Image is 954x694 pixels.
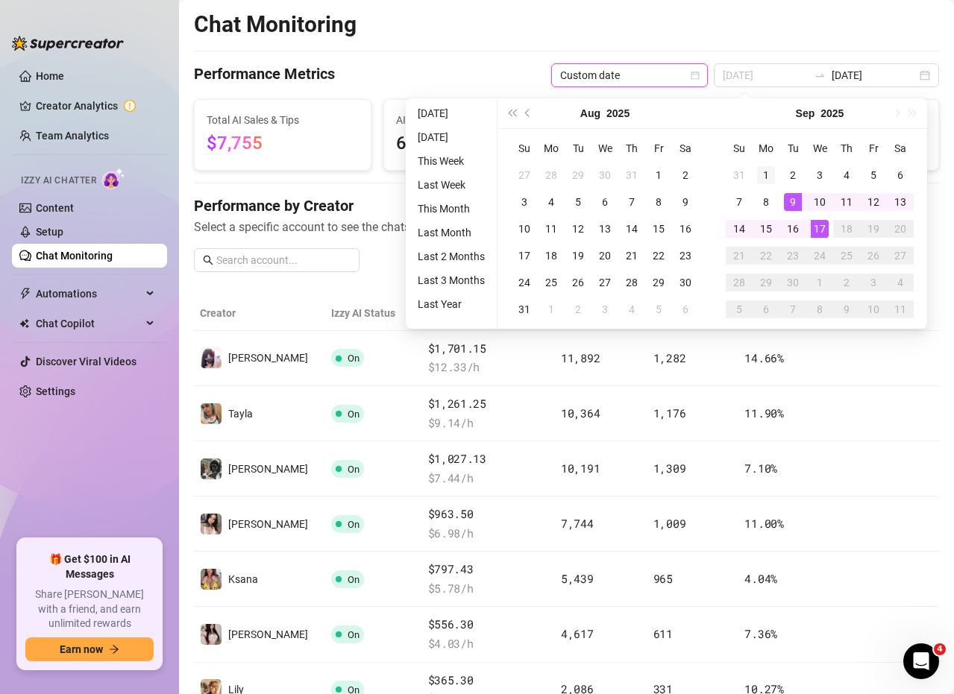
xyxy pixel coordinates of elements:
span: Chat Copilot [36,312,142,335]
td: 2025-09-30 [779,269,806,296]
div: 27 [596,274,614,291]
td: 2025-09-27 [887,242,914,269]
div: 9 [677,193,694,211]
img: Naomi [201,624,222,645]
a: Team Analytics [36,130,109,142]
th: Creator [194,296,325,331]
div: 13 [596,220,614,238]
td: 2025-09-08 [753,189,779,215]
div: 1 [650,166,668,184]
th: Su [726,135,753,162]
th: Fr [860,135,887,162]
td: 2025-09-04 [618,296,645,323]
div: 20 [891,220,909,238]
div: 2 [677,166,694,184]
div: 2 [784,166,802,184]
div: 12 [864,193,882,211]
td: 2025-07-27 [511,162,538,189]
td: 2025-09-24 [806,242,833,269]
td: 2025-10-05 [726,296,753,323]
span: 5,439 [561,571,594,586]
span: [PERSON_NAME] [228,463,308,475]
div: 25 [542,274,560,291]
span: to [814,69,826,81]
button: Choose a year [606,98,630,128]
td: 2025-09-15 [753,215,779,242]
td: 2025-09-29 [753,269,779,296]
span: $ 4.03 /h [428,635,550,653]
div: 14 [623,220,641,238]
div: 15 [650,220,668,238]
span: 1,009 [653,516,686,531]
td: 2025-10-06 [753,296,779,323]
span: $365.30 [428,672,550,690]
td: 2025-09-11 [833,189,860,215]
td: 2025-09-10 [806,189,833,215]
td: 2025-08-25 [538,269,565,296]
iframe: Intercom live chat [903,643,939,679]
div: 11 [542,220,560,238]
img: Chat Copilot [19,318,29,329]
td: 2025-08-03 [511,189,538,215]
span: On [348,353,360,364]
th: Mo [538,135,565,162]
img: Ayumi [201,347,222,368]
div: 6 [891,166,909,184]
span: $797.43 [428,561,550,578]
img: Tayla [201,403,222,424]
h4: Performance by Creator [194,195,939,216]
img: logo-BBDzfeDw.svg [12,36,124,51]
div: 6 [677,300,694,318]
img: Ksana [201,569,222,590]
td: 2025-08-12 [565,215,591,242]
span: 1,176 [653,406,686,420]
td: 2025-08-15 [645,215,672,242]
div: 5 [730,300,748,318]
td: 2025-09-02 [779,162,806,189]
span: 4 [934,643,946,655]
span: 4,617 [561,626,594,641]
span: On [348,464,360,475]
div: 6 [757,300,775,318]
span: On [348,519,360,530]
div: 7 [623,193,641,211]
a: Chat Monitoring [36,250,113,262]
div: 21 [623,247,641,265]
td: 2025-10-02 [833,269,860,296]
div: 17 [515,247,533,265]
td: 2025-08-05 [565,189,591,215]
td: 2025-08-29 [645,269,672,296]
th: Tu [565,135,591,162]
img: Jess [201,514,222,534]
button: Choose a month [580,98,600,128]
li: Last Month [412,224,491,242]
td: 2025-08-14 [618,215,645,242]
div: 8 [757,193,775,211]
img: AI Chatter [102,168,125,189]
div: 23 [677,247,694,265]
span: 965 [653,571,673,586]
div: 4 [838,166,856,184]
input: End date [832,67,917,83]
td: 2025-10-03 [860,269,887,296]
div: 30 [677,274,694,291]
td: 2025-07-28 [538,162,565,189]
div: 5 [864,166,882,184]
span: 11.00 % [744,516,783,531]
th: Sa [672,135,699,162]
td: 2025-10-01 [806,269,833,296]
div: 18 [542,247,560,265]
td: 2025-09-16 [779,215,806,242]
div: 10 [864,300,882,318]
td: 2025-08-17 [511,242,538,269]
span: calendar [691,71,700,80]
span: On [348,574,360,585]
span: 10,191 [561,461,600,476]
td: 2025-09-06 [887,162,914,189]
li: This Month [412,200,491,218]
span: 7.10 % [744,461,777,476]
img: Luna [201,458,222,479]
button: Last year (Control + left) [503,98,520,128]
td: 2025-08-16 [672,215,699,242]
td: 2025-09-09 [779,189,806,215]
